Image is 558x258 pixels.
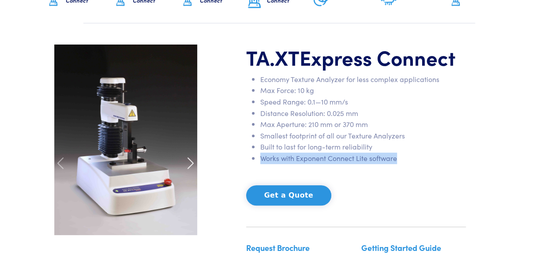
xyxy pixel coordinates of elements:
a: Request Brochure [246,242,310,253]
li: Works with Exponent Connect Lite software [260,153,466,164]
a: Getting Started Guide [361,242,441,253]
li: Smallest footprint of all our Texture Analyzers [260,130,466,142]
li: Distance Resolution: 0.025 mm [260,108,466,119]
li: Max Force: 10 kg [260,85,466,96]
li: Max Aperture: 210 mm or 370 mm [260,119,466,130]
button: Get a Quote [246,185,331,206]
li: Built to last for long-term reliability [260,141,466,153]
img: carousel-express-lipstick.jpg [54,45,197,235]
h1: TA.XT [246,45,466,70]
span: Express Connect [300,43,456,71]
li: Economy Texture Analyzer for less complex applications [260,74,466,85]
li: Speed Range: 0.1—10 mm/s [260,96,466,108]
